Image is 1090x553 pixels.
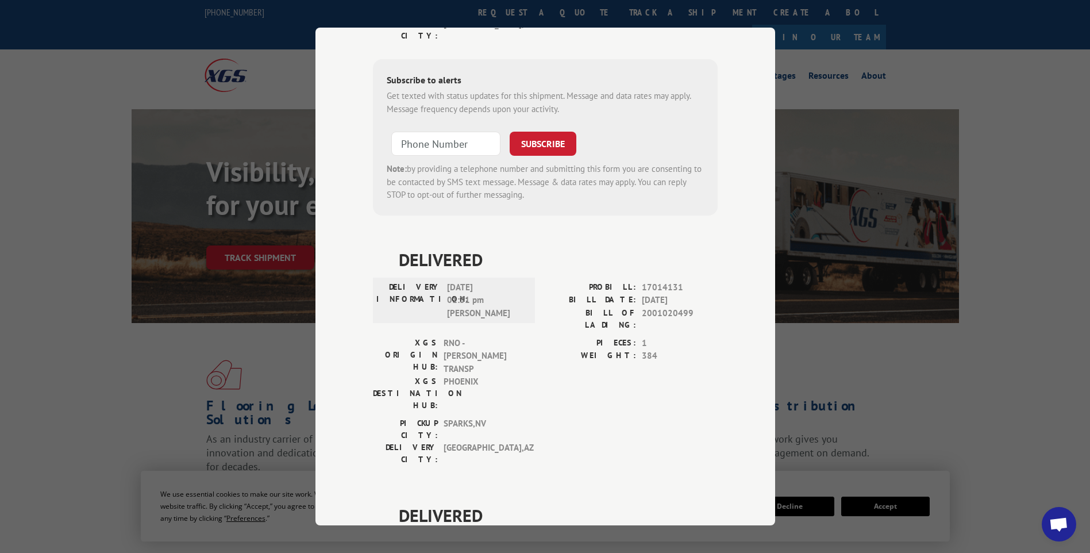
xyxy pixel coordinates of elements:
[387,163,407,174] strong: Note:
[387,163,704,202] div: by providing a telephone number and submitting this form you are consenting to be contacted by SM...
[373,375,438,412] label: XGS DESTINATION HUB:
[642,307,718,331] span: 2001020499
[444,417,521,441] span: SPARKS , NV
[391,132,500,156] input: Phone Number
[376,281,441,320] label: DELIVERY INFORMATION:
[1042,507,1076,542] a: Open chat
[444,375,521,412] span: PHOENIX
[373,337,438,376] label: XGS ORIGIN HUB:
[642,281,718,294] span: 17014131
[387,90,704,116] div: Get texted with status updates for this shipment. Message and data rates may apply. Message frequ...
[545,307,636,331] label: BILL OF LADING:
[642,294,718,307] span: [DATE]
[444,18,521,42] span: [GEOGRAPHIC_DATA] , WA
[545,281,636,294] label: PROBILL:
[373,417,438,441] label: PICKUP CITY:
[387,73,704,90] div: Subscribe to alerts
[545,294,636,307] label: BILL DATE:
[373,441,438,466] label: DELIVERY CITY:
[399,502,718,528] span: DELIVERED
[447,281,525,320] span: [DATE] 01:31 pm [PERSON_NAME]
[373,18,438,42] label: DELIVERY CITY:
[642,337,718,350] span: 1
[444,441,521,466] span: [GEOGRAPHIC_DATA] , AZ
[545,350,636,363] label: WEIGHT:
[642,350,718,363] span: 384
[510,132,576,156] button: SUBSCRIBE
[545,337,636,350] label: PIECES:
[444,337,521,376] span: RNO - [PERSON_NAME] TRANSP
[399,247,718,272] span: DELIVERED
